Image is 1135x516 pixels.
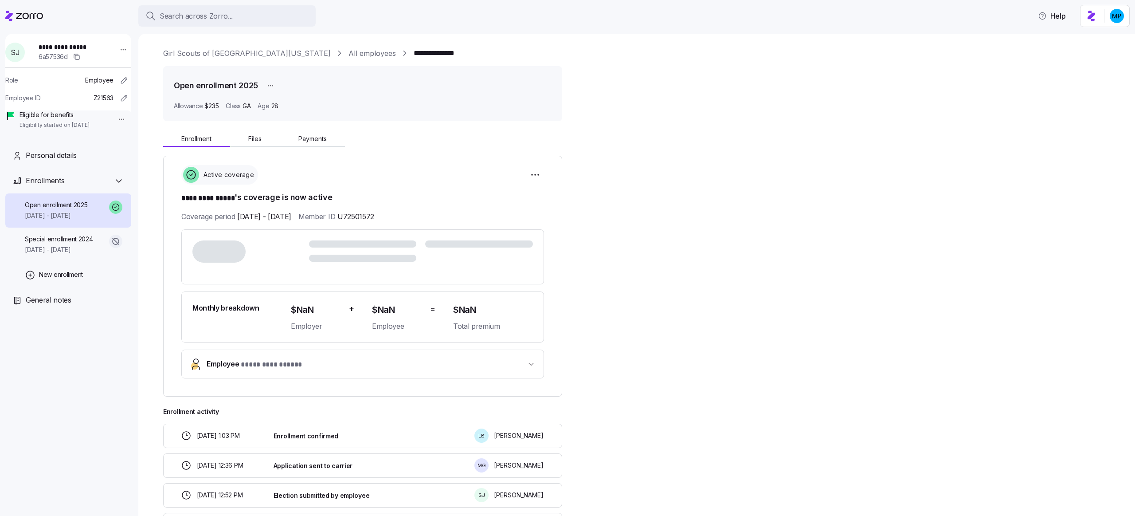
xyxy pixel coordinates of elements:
span: Monthly breakdown [192,303,259,314]
h1: Open enrollment 2025 [174,80,258,91]
span: $NaN [372,303,423,317]
span: Eligibility started on [DATE] [20,122,90,129]
span: Employer [291,321,342,332]
span: Class [226,102,241,110]
span: [DATE] - [DATE] [237,211,291,222]
span: Enrollment [181,136,211,142]
span: Coverage period [181,211,291,222]
span: [PERSON_NAME] [494,461,544,470]
span: [DATE] - [DATE] [25,211,87,220]
span: Election submitted by employee [274,491,370,500]
span: Member ID [298,211,374,222]
img: b954e4dfce0f5620b9225907d0f7229f [1110,9,1124,23]
span: Personal details [26,150,77,161]
span: Enrollment activity [163,407,562,416]
a: All employees [348,48,396,59]
span: Help [1038,11,1066,21]
span: Payments [298,136,327,142]
span: M G [477,463,486,468]
span: 6a57536d [39,52,68,61]
span: Role [5,76,18,85]
span: Employee [207,358,302,370]
span: Enrollments [26,175,64,186]
span: Open enrollment 2025 [25,201,87,209]
span: General notes [26,295,71,306]
span: [DATE] - [DATE] [25,245,93,254]
a: Girl Scouts of [GEOGRAPHIC_DATA][US_STATE] [163,48,331,59]
span: Age [258,102,269,110]
span: Z21563 [94,94,113,102]
span: New enrollment [39,270,83,279]
button: Help [1031,7,1073,25]
span: $235 [204,102,219,110]
button: Search across Zorro... [138,5,316,27]
span: Application sent to carrier [274,461,352,470]
span: GA [243,102,250,110]
span: Employee [85,76,113,85]
span: = [430,303,435,315]
span: S J [478,493,485,498]
span: Employee [372,321,423,332]
span: Enrollment confirmed [274,432,338,441]
span: Eligible for benefits [20,110,90,119]
span: [DATE] 12:36 PM [197,461,243,470]
span: Files [248,136,262,142]
span: L B [478,433,485,438]
span: 28 [271,102,278,110]
span: Active coverage [201,170,254,179]
span: S J [11,49,20,56]
span: Allowance [174,102,203,110]
h1: 's coverage is now active [181,192,544,204]
span: U72501572 [337,211,374,222]
span: $NaN [453,303,533,317]
span: Search across Zorro... [160,11,233,22]
span: [DATE] 1:03 PM [197,431,240,440]
span: Total premium [453,321,533,332]
span: [PERSON_NAME] [494,431,544,440]
span: [DATE] 12:52 PM [197,491,243,500]
span: [PERSON_NAME] [494,491,544,500]
span: $NaN [291,303,342,317]
span: + [349,303,354,315]
span: Employee ID [5,94,41,102]
span: Special enrollment 2024 [25,235,93,244]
